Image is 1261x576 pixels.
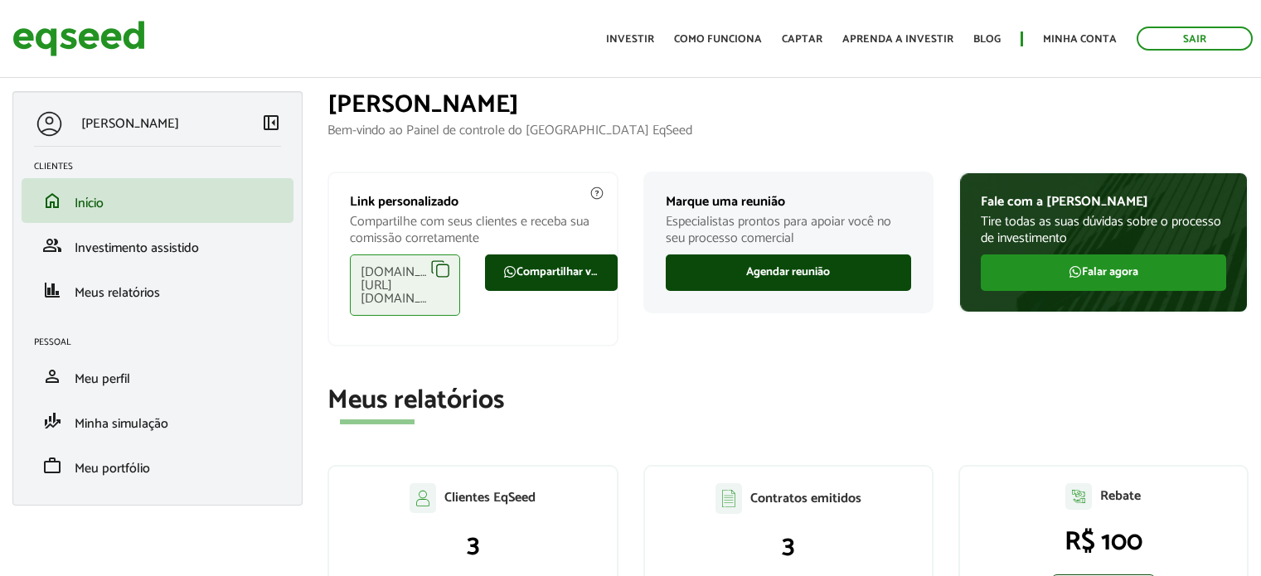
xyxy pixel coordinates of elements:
a: Aprenda a investir [842,34,953,45]
p: 3 [346,530,599,561]
img: agent-contratos.svg [715,483,742,514]
a: financeMeus relatórios [34,280,281,300]
p: [PERSON_NAME] [81,116,179,132]
span: home [42,191,62,211]
a: Blog [973,34,1001,45]
span: Meu portfólio [75,457,150,480]
span: Minha simulação [75,413,168,435]
li: Investimento assistido [22,223,293,268]
span: Meu perfil [75,368,130,390]
a: groupInvestimento assistido [34,235,281,255]
a: workMeu portfólio [34,456,281,476]
p: Clientes EqSeed [444,490,536,506]
img: FaWhatsapp.svg [1069,265,1082,278]
p: R$ 100 [977,526,1230,558]
img: EqSeed [12,17,145,61]
a: Minha conta [1043,34,1117,45]
span: Meus relatórios [75,282,160,304]
p: Tire todas as suas dúvidas sobre o processo de investimento [981,214,1226,245]
span: left_panel_close [261,113,281,133]
li: Início [22,178,293,223]
a: Agendar reunião [666,254,911,291]
div: [DOMAIN_NAME][URL][DOMAIN_NAME] [350,254,460,316]
a: Captar [782,34,822,45]
img: agent-clientes.svg [410,483,436,513]
span: person [42,366,62,386]
a: personMeu perfil [34,366,281,386]
a: Sair [1137,27,1253,51]
a: homeInício [34,191,281,211]
h1: [PERSON_NAME] [327,91,1249,119]
a: Compartilhar via WhatsApp [485,254,618,291]
a: Falar agora [981,254,1226,291]
a: finance_modeMinha simulação [34,411,281,431]
span: group [42,235,62,255]
p: Contratos emitidos [750,491,861,506]
a: Como funciona [674,34,762,45]
p: Bem-vindo ao Painel de controle do [GEOGRAPHIC_DATA] EqSeed [327,123,1249,138]
a: Investir [606,34,654,45]
span: finance_mode [42,411,62,431]
li: Meu portfólio [22,443,293,488]
li: Minha simulação [22,399,293,443]
h2: Meus relatórios [327,386,1249,415]
span: finance [42,280,62,300]
span: Investimento assistido [75,237,199,259]
a: Colapsar menu [261,113,281,136]
span: work [42,456,62,476]
li: Meu perfil [22,354,293,399]
span: Início [75,192,104,215]
img: <img class='link-assessor-tooltip' src='/sites/all/themes/eqseed/assets/images/agent-short-url-to... [589,186,604,201]
h2: Pessoal [34,337,293,347]
li: Meus relatórios [22,268,293,312]
p: Compartilhe com seus clientes e receba sua comissão corretamente [350,214,595,245]
p: Rebate [1100,488,1141,504]
p: Link personalizado [350,194,595,210]
p: Fale com a [PERSON_NAME] [981,194,1226,210]
p: Especialistas prontos para apoiar você no seu processo comercial [666,214,911,245]
img: agent-relatorio.svg [1065,483,1092,510]
p: 3 [662,530,915,562]
p: Marque uma reunião [666,194,911,210]
img: FaWhatsapp.svg [503,265,517,278]
h2: Clientes [34,162,293,172]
